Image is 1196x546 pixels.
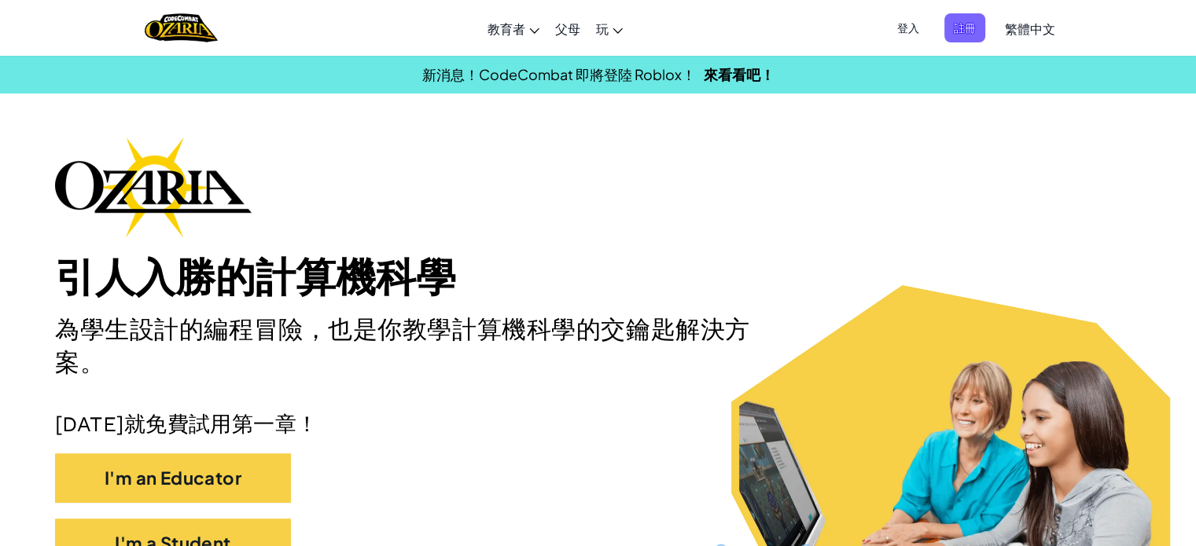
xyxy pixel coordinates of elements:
[888,13,929,42] button: 登入
[588,7,631,49] a: 玩
[596,20,609,37] span: 玩
[944,13,985,42] button: 註冊
[55,453,291,503] button: I'm an Educator
[547,7,588,49] a: 父母
[704,65,775,83] a: 來看看吧！
[422,65,696,83] span: 新消息！CodeCombat 即將登陸 Roblox！
[55,411,1141,437] p: [DATE]就免費試用第一章！
[145,12,218,44] img: Home
[55,253,1141,302] h1: 引人入勝的計算機科學
[997,7,1063,49] a: 繁體中文
[488,20,525,37] span: 教育者
[145,12,218,44] a: Ozaria by CodeCombat logo
[55,137,252,237] img: Ozaria branding logo
[480,7,547,49] a: 教育者
[1005,20,1055,37] span: 繁體中文
[55,313,782,380] h2: 為學生設計的編程冒險，也是你教學計算機科學的交鑰匙解決方案。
